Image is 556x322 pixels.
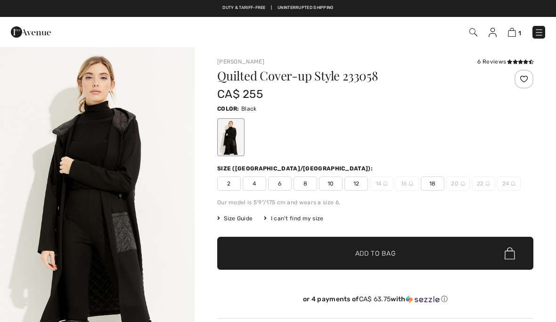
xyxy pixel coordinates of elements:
a: [PERSON_NAME] [217,58,264,65]
img: ring-m.svg [383,181,388,186]
div: Our model is 5'9"/175 cm and wears a size 6. [217,198,533,207]
span: 8 [294,177,317,191]
div: or 4 payments ofCA$ 63.75withSezzle Click to learn more about Sezzle [217,295,533,307]
button: Add to Bag [217,237,533,270]
img: ring-m.svg [511,181,515,186]
span: 20 [446,177,470,191]
span: 6 [268,177,292,191]
img: ring-m.svg [485,181,490,186]
span: Size Guide [217,214,253,223]
span: Color: [217,105,239,112]
img: Menu [534,28,544,37]
img: Shopping Bag [508,28,516,37]
span: 1 [518,30,521,37]
img: Bag.svg [505,247,515,259]
span: Black [241,105,257,112]
img: ring-m.svg [409,181,413,186]
span: CA$ 63.75 [359,295,391,303]
div: Black [219,120,243,155]
span: 16 [395,177,419,191]
span: 12 [344,177,368,191]
span: 18 [421,177,444,191]
div: or 4 payments of with [217,295,533,304]
img: Search [469,28,477,36]
span: 14 [370,177,393,191]
a: 1ère Avenue [11,27,51,36]
img: 1ère Avenue [11,23,51,41]
span: CA$ 255 [217,88,263,101]
a: 1 [508,26,521,38]
span: 4 [243,177,266,191]
span: Add to Bag [355,249,396,258]
h1: Quilted Cover-up Style 233058 [217,70,481,82]
span: 22 [472,177,495,191]
img: ring-m.svg [460,181,465,186]
img: Sezzle [406,295,440,304]
div: 6 Reviews [477,57,533,66]
div: I can't find my size [264,214,323,223]
img: My Info [489,28,497,37]
span: 2 [217,177,241,191]
span: 24 [497,177,521,191]
span: 10 [319,177,343,191]
div: Size ([GEOGRAPHIC_DATA]/[GEOGRAPHIC_DATA]): [217,164,375,173]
